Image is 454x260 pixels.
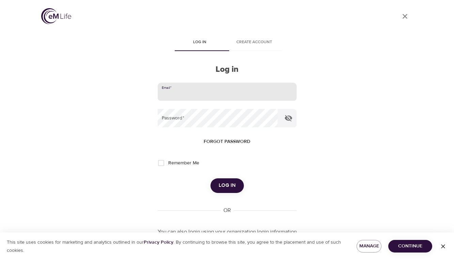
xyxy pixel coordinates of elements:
button: Log in [210,178,244,193]
span: Continue [394,242,427,250]
img: logo [41,8,71,24]
a: close [397,8,413,25]
button: Forgot password [201,135,253,148]
span: Log in [177,39,223,46]
div: disabled tabs example [158,35,297,51]
span: Create account [231,39,278,46]
button: Continue [388,240,432,253]
p: You can also login using your organization login information [158,228,297,236]
span: Manage [362,242,376,250]
span: Remember Me [168,160,199,167]
span: Log in [219,181,236,190]
h2: Log in [158,65,297,75]
button: Manage [357,240,382,253]
span: Forgot password [204,137,250,146]
a: Privacy Policy [144,239,173,245]
div: OR [221,207,234,214]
